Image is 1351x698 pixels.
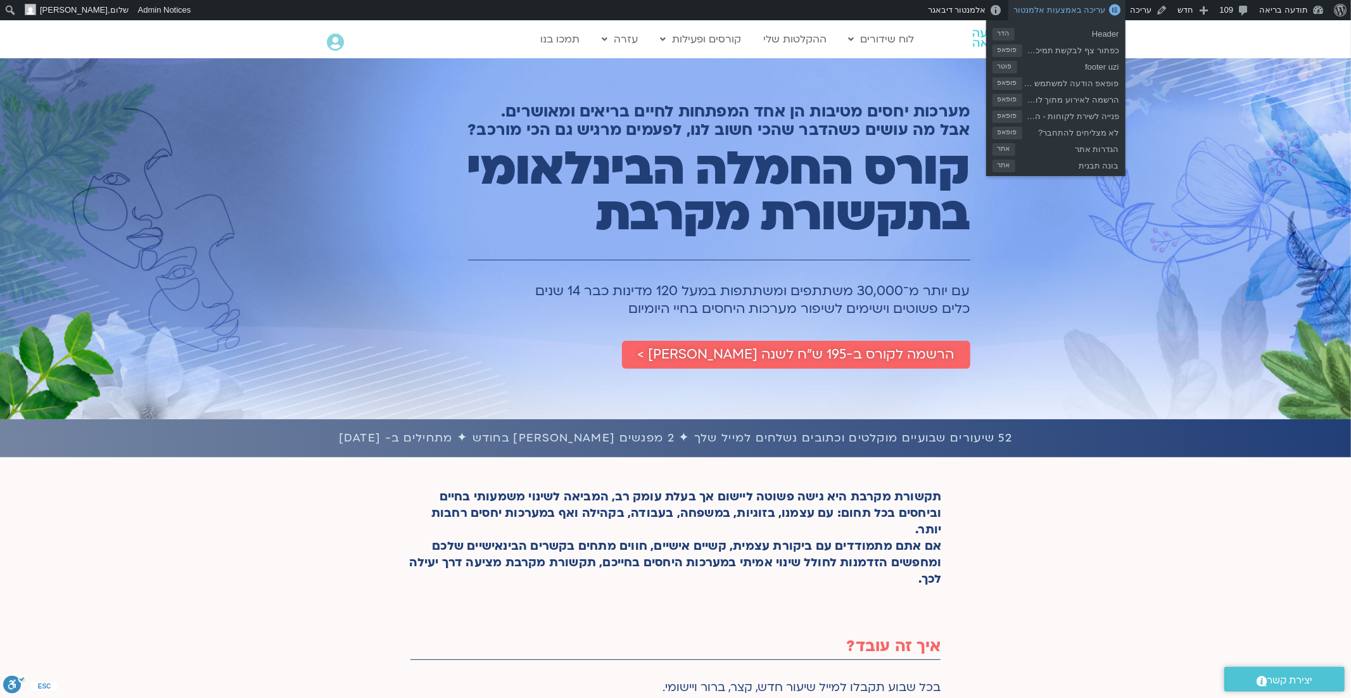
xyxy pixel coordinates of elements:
[1224,667,1345,692] a: יצירת קשר
[986,106,1126,123] a: פנייה לשירת לקוחות - ההודעה התקבלהפופאפ
[595,27,644,51] a: עזרה
[1015,139,1119,156] span: הגדרות אתר
[986,90,1126,106] a: הרשמה לאירוע מתוך לוח האירועיםפופאפ
[654,27,747,51] a: קורסים ופעילות
[993,143,1015,156] span: אתר
[986,24,1126,41] a: Headerהדר
[993,28,1015,41] span: הדר
[993,160,1015,172] span: אתר
[993,61,1017,73] span: פוטר
[986,156,1126,172] a: בונה תבניתאתר
[638,347,955,362] span: הרשמה לקורס ב-195 ש״ח לשנה [PERSON_NAME] >
[1013,5,1105,15] span: עריכה באמצעות אלמנטור
[986,41,1126,57] a: כפתור צף לבקשת תמיכה והרשמה התחברות יצירת קשר לכנס שהתחילפופאפ
[986,73,1126,90] a: פופאפ הודעה למשתמש לא רשוםפופאפ
[411,103,970,139] h2: מערכות יחסים מטיבות הן אחד המפתחות לחיים בריאים ומאושרים. אבל מה עושים כשהדבר שהכי חשוב לנו, לפעמ...
[993,110,1022,123] span: פופאפ
[993,44,1022,57] span: פופאפ
[1022,73,1119,90] span: פופאפ הודעה למשתמש לא רשום
[986,57,1126,73] a: footer uziפוטר
[622,341,970,369] a: הרשמה לקורס ב-195 ש״ח לשנה [PERSON_NAME] >
[757,27,833,51] a: ההקלטות שלי
[410,637,941,656] h2: איך זה עובד?
[986,139,1126,156] a: הגדרות אתראתר
[6,429,1345,448] h1: 52 שיעורים שבועיים מוקלטים וכתובים נשלחים למייל שלך ✦ 2 מפגשים [PERSON_NAME] בחודש ✦ מתחילים ב- [...
[842,27,921,51] a: לוח שידורים
[410,489,942,593] div: תקשורת מקרבת היא גישה פשוטה ליישום אך בעלת עומק רב, המביאה לשינוי משמעותי בחיים וביחסים בכל תחום:...
[1022,106,1119,123] span: פנייה לשירת לקוחות - ההודעה התקבלה
[1267,672,1313,689] span: יצירת קשר
[1015,24,1119,41] span: Header
[1022,90,1119,106] span: הרשמה לאירוע מתוך לוח האירועים
[40,5,108,15] span: [PERSON_NAME]
[1015,156,1119,172] span: בונה תבנית
[1017,57,1119,73] span: footer uzi
[986,123,1126,139] a: לא מצליחים להתחבר?פופאפ
[993,94,1022,106] span: פופאפ
[1022,41,1119,57] span: כפתור צף לבקשת תמיכה והרשמה התחברות יצירת קשר לכנס שהתחיל
[993,127,1022,139] span: פופאפ
[1022,123,1119,139] span: לא מצליחים להתחבר?
[411,282,970,318] h1: עם יותר מ־30,000 משתתפים ומשתתפות במעל 120 מדינות כבר 14 שנים כלים פשוטים וישימים לשיפור מערכות ה...
[411,146,970,238] h1: קורס החמלה הבינלאומי בתקשורת מקרבת​
[973,30,1029,49] img: תודעה בריאה
[993,77,1022,90] span: פופאפ
[534,27,586,51] a: תמכו בנו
